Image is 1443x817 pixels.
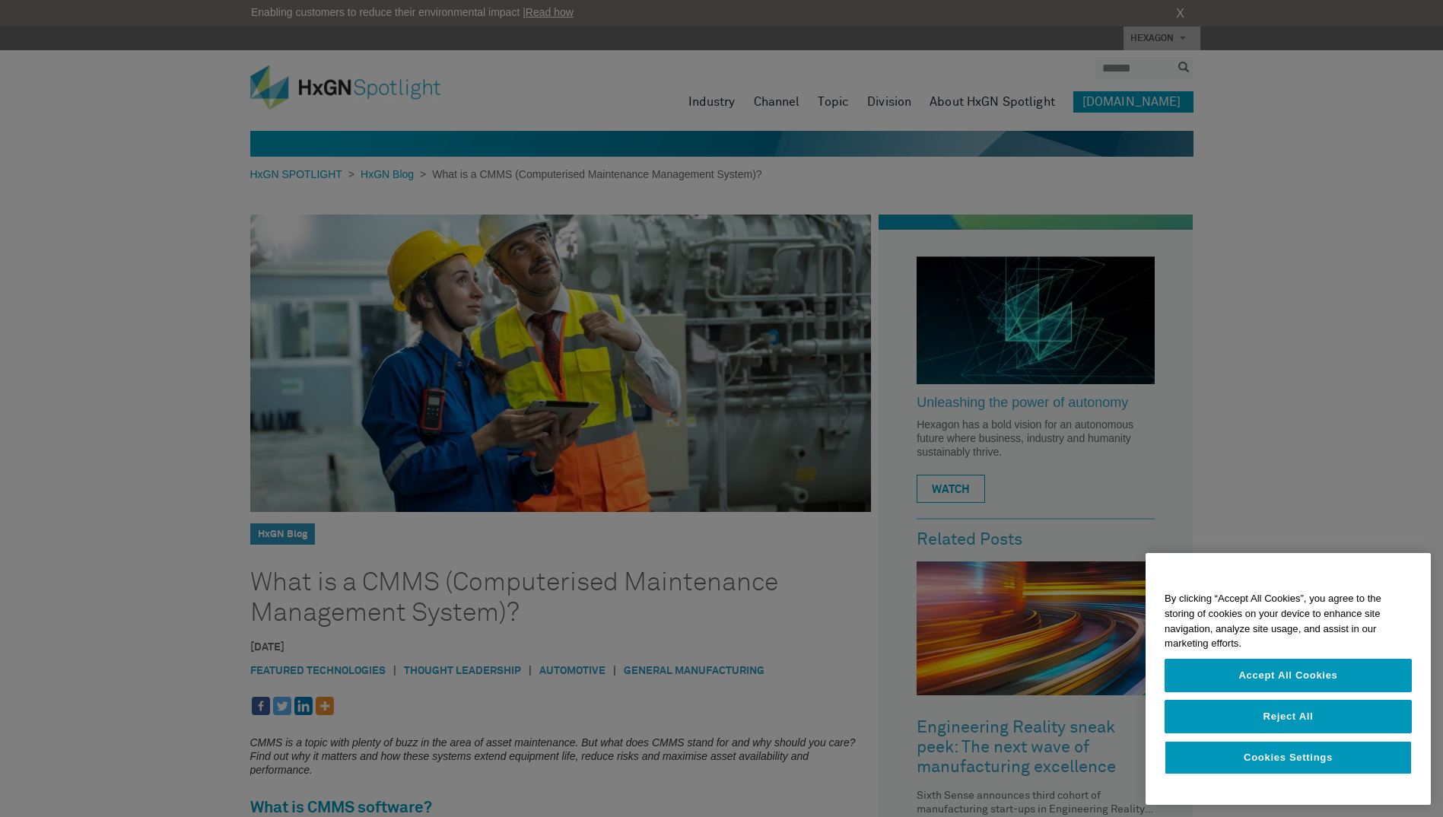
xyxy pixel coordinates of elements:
button: Cookies Settings [1165,741,1412,774]
div: Privacy [1146,553,1431,805]
div: By clicking “Accept All Cookies”, you agree to the storing of cookies on your device to enhance s... [1146,583,1431,659]
div: Cookie banner [1146,553,1431,805]
button: Accept All Cookies [1165,659,1412,692]
button: Reject All [1165,700,1412,733]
